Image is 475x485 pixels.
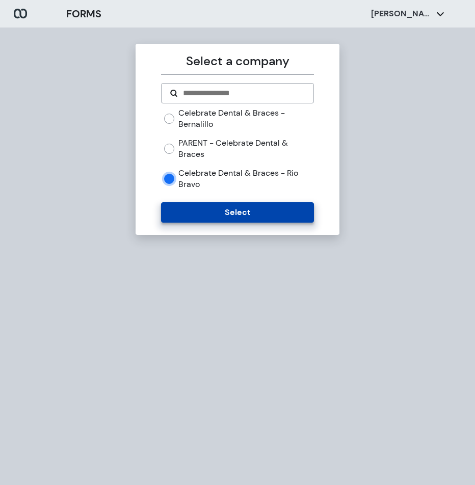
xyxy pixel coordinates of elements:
label: PARENT - Celebrate Dental & Braces [178,138,313,159]
h3: FORMS [66,6,101,21]
p: [PERSON_NAME] [371,8,432,19]
button: Select [161,202,313,223]
input: Search [182,87,305,99]
p: Select a company [161,52,313,70]
label: Celebrate Dental & Braces - Rio Bravo [178,168,313,190]
label: Celebrate Dental & Braces - Bernalillo [178,107,313,129]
